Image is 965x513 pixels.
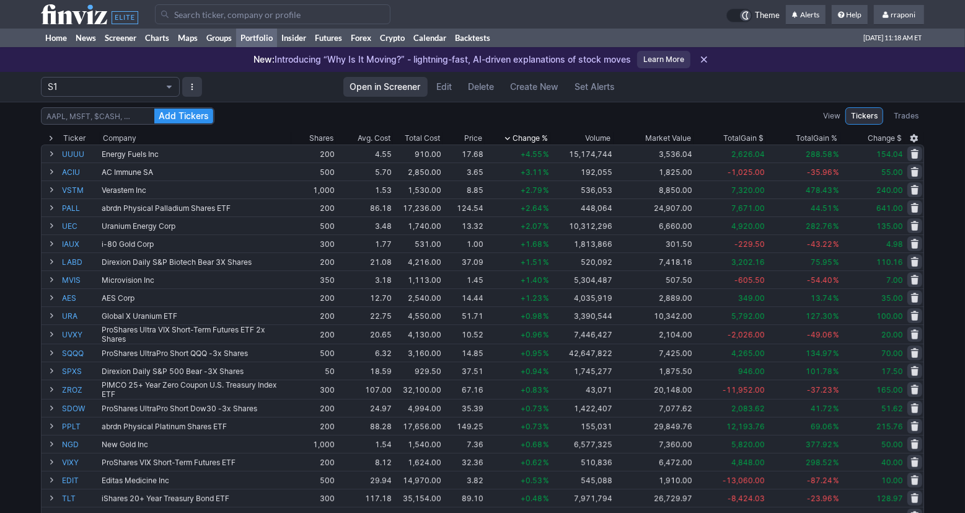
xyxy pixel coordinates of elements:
[393,417,443,435] td: 17,656.00
[731,185,765,195] span: 7,320.00
[350,81,421,93] span: Open in Screener
[731,404,765,413] span: 2,083.62
[103,132,136,145] div: Company
[291,362,336,380] td: 50
[336,199,393,216] td: 86.18
[726,9,780,22] a: Theme
[728,330,765,339] span: -2,026.00
[886,275,903,285] span: 7.00
[521,349,542,358] span: +0.95
[521,275,542,285] span: +1.40
[723,132,764,145] div: Gain $
[291,435,336,453] td: 1,000
[543,330,549,339] span: %
[521,185,542,195] span: +2.79
[336,163,393,181] td: 5.70
[336,270,393,288] td: 3.18
[891,10,915,19] span: rraponi
[393,435,443,453] td: 1,540.00
[102,149,290,159] div: Energy Fuels Inc
[443,306,484,324] td: 51.71
[645,132,691,145] span: Market Value
[336,362,393,380] td: 18.59
[874,5,924,25] a: rraponi
[886,239,903,249] span: 4.98
[102,275,290,285] div: Microvision Inc
[876,221,903,231] span: 135.00
[393,324,443,344] td: 4,130.00
[62,199,99,216] a: PALL
[336,145,393,163] td: 4.55
[521,239,542,249] span: +1.68
[102,293,290,303] div: AES Corp
[521,440,542,449] span: +0.68
[833,385,839,395] span: %
[174,29,202,47] a: Maps
[62,417,99,435] a: PPLT
[236,29,277,47] a: Portfolio
[543,385,549,395] span: %
[833,149,839,159] span: %
[614,344,694,362] td: 7,425.00
[102,380,290,399] div: PIMCO 25+ Year Zero Coupon U.S. Treasury Index ETF
[393,288,443,306] td: 2,540.00
[443,417,484,435] td: 149.25
[291,234,336,252] td: 300
[731,349,765,358] span: 4,265.00
[62,435,99,453] a: NGD
[833,293,839,303] span: %
[504,77,566,97] a: Create New
[734,275,765,285] span: -605.50
[833,440,839,449] span: %
[881,440,903,449] span: 50.00
[100,29,141,47] a: Screener
[336,252,393,270] td: 21.08
[336,234,393,252] td: 1.77
[876,257,903,267] span: 110.16
[806,185,832,195] span: 478.43
[543,349,549,358] span: %
[807,275,832,285] span: -54.40
[807,239,832,249] span: -43.22
[543,422,549,431] span: %
[336,417,393,435] td: 88.28
[336,216,393,234] td: 3.48
[614,145,694,163] td: 3,536.04
[443,216,484,234] td: 13.32
[521,257,542,267] span: +1.51
[807,167,832,177] span: -35.96
[277,29,311,47] a: Insider
[614,288,694,306] td: 2,889.00
[550,435,614,453] td: 6,577,325
[62,235,99,252] a: IAUX
[876,185,903,195] span: 240.00
[833,422,839,431] span: %
[550,417,614,435] td: 155,031
[868,132,902,145] span: Change $
[102,221,290,231] div: Uranium Energy Corp
[614,216,694,234] td: 6,660.00
[102,367,290,376] div: Direxion Daily S&P 500 Bear -3X Shares
[159,110,209,122] span: Add Tickers
[62,489,99,507] a: TLT
[614,199,694,216] td: 24,907.00
[291,344,336,362] td: 500
[443,181,484,199] td: 8.85
[543,221,549,231] span: %
[786,5,826,25] a: Alerts
[409,29,451,47] a: Calendar
[393,270,443,288] td: 1,113.00
[614,163,694,181] td: 1,825.00
[443,270,484,288] td: 1.45
[102,325,290,344] div: ProShares Ultra VIX Short-Term Futures ETF 2x Shares
[881,330,903,339] span: 20.00
[141,29,174,47] a: Charts
[550,199,614,216] td: 448,064
[393,399,443,417] td: 4,994.00
[393,380,443,399] td: 32,100.00
[614,306,694,324] td: 10,342.00
[154,109,213,123] button: Add Tickers
[851,110,878,122] span: Tickers
[726,422,765,431] span: 12,193.76
[543,367,549,376] span: %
